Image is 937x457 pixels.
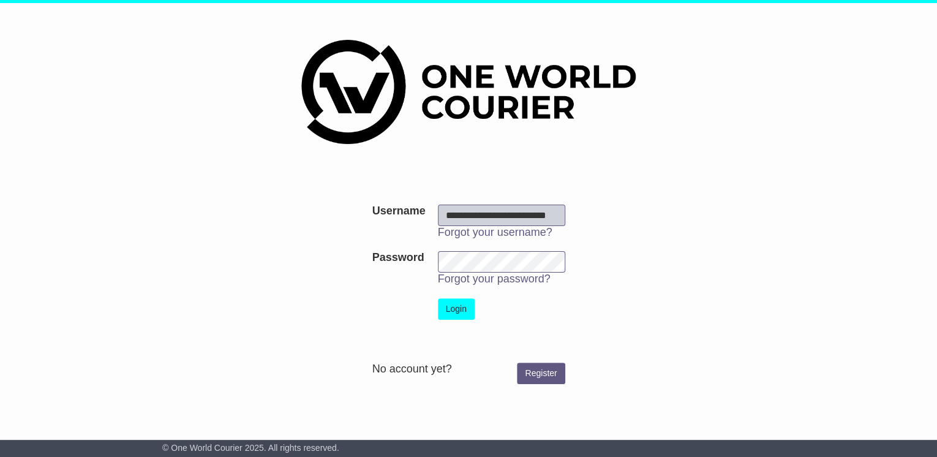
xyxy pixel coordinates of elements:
span: © One World Courier 2025. All rights reserved. [162,443,339,453]
a: Forgot your password? [438,273,551,285]
div: No account yet? [372,363,565,376]
button: Login [438,298,475,320]
label: Password [372,251,424,265]
a: Register [517,363,565,384]
a: Forgot your username? [438,226,552,238]
img: One World [301,40,636,144]
label: Username [372,205,425,218]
